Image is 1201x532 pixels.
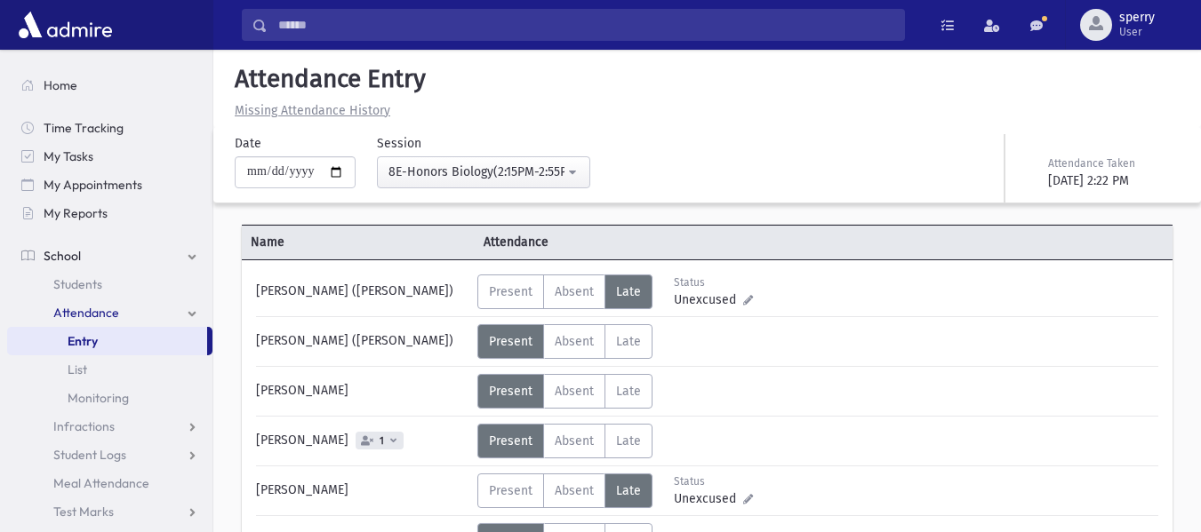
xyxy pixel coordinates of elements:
div: 8E-Honors Biology(2:15PM-2:55PM) [388,163,564,181]
a: Meal Attendance [7,469,212,497]
div: Attendance Taken [1048,155,1176,171]
span: Late [616,334,641,349]
a: Attendance [7,298,212,327]
label: Session [377,134,421,153]
div: AttTypes [477,473,653,508]
span: Absent [555,284,594,299]
span: Late [616,284,641,299]
a: School [7,242,212,270]
span: Infractions [53,418,115,434]
a: Missing Attendance History [228,103,390,118]
span: Attendance [53,305,119,321]
span: Name [242,233,475,251]
a: Time Tracking [7,114,212,142]
span: Present [489,284,532,299]
span: Late [616,433,641,449]
a: List [7,355,212,384]
a: Student Logs [7,441,212,469]
span: 1 [376,435,388,447]
div: AttTypes [477,374,653,409]
button: 8E-Honors Biology(2:15PM-2:55PM) [377,156,590,188]
span: Monitoring [68,390,129,406]
u: Missing Attendance History [235,103,390,118]
a: Test Marks [7,497,212,526]
a: My Tasks [7,142,212,171]
span: Late [616,384,641,399]
span: sperry [1119,11,1155,25]
div: AttTypes [477,274,653,309]
div: [PERSON_NAME] [247,424,477,458]
span: School [44,248,81,264]
span: My Appointments [44,177,142,193]
a: Infractions [7,412,212,441]
span: Test Marks [53,504,114,520]
span: Meal Attendance [53,475,149,491]
a: Students [7,270,212,298]
a: My Appointments [7,171,212,199]
a: Monitoring [7,384,212,412]
span: Present [489,483,532,498]
div: [PERSON_NAME] [247,473,477,508]
span: Absent [555,384,594,399]
span: Present [489,384,532,399]
span: Time Tracking [44,120,124,136]
div: AttTypes [477,424,653,458]
span: List [68,361,87,377]
span: My Reports [44,205,108,221]
a: Home [7,71,212,99]
div: [DATE] 2:22 PM [1048,171,1176,190]
span: Present [489,433,532,449]
label: Date [235,134,261,153]
span: Home [44,77,77,93]
a: Entry [7,327,207,355]
span: Absent [555,334,594,349]
span: My Tasks [44,148,93,164]
span: Students [53,276,102,292]
div: [PERSON_NAME] ([PERSON_NAME]) [247,324,477,359]
span: User [1119,25,1155,39]
span: Absent [555,433,594,449]
h5: Attendance Entry [228,64,1187,94]
div: Status [674,274,753,290]
span: Present [489,334,532,349]
span: Unexcused [674,290,743,309]
div: [PERSON_NAME] [247,374,477,409]
div: AttTypes [477,324,653,359]
input: Search [268,9,904,41]
span: Attendance [475,233,708,251]
a: My Reports [7,199,212,227]
span: Student Logs [53,447,126,463]
span: Absent [555,483,594,498]
span: Entry [68,333,98,349]
img: AdmirePro [14,7,116,43]
div: [PERSON_NAME] ([PERSON_NAME]) [247,274,477,309]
